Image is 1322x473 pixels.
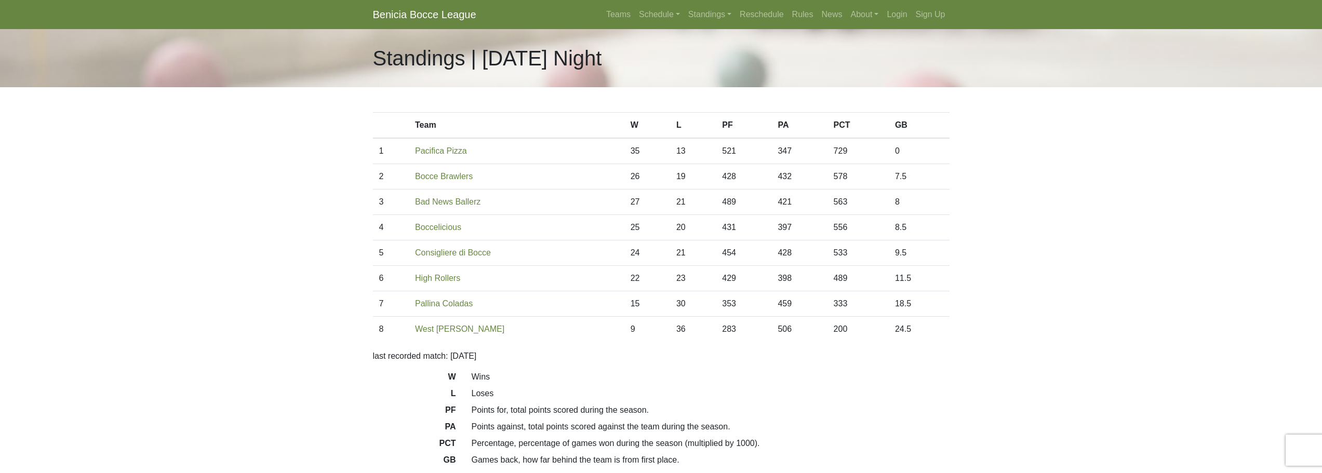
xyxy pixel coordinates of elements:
a: Pallina Coladas [415,299,473,308]
td: 578 [827,164,889,190]
td: 489 [827,266,889,291]
th: L [670,113,716,139]
td: 13 [670,138,716,164]
td: 15 [624,291,670,317]
td: 9 [624,317,670,342]
a: Standings [684,4,736,25]
td: 533 [827,240,889,266]
dt: PA [365,421,464,437]
td: 4 [373,215,409,240]
dd: Percentage, percentage of games won during the season (multiplied by 1000). [464,437,957,450]
td: 521 [716,138,771,164]
td: 200 [827,317,889,342]
a: Teams [602,4,635,25]
dt: L [365,387,464,404]
a: High Rollers [415,274,460,282]
td: 429 [716,266,771,291]
dd: Wins [464,371,957,383]
td: 7 [373,291,409,317]
td: 454 [716,240,771,266]
th: GB [889,113,950,139]
dt: PCT [365,437,464,454]
td: 5 [373,240,409,266]
td: 18.5 [889,291,950,317]
td: 24 [624,240,670,266]
td: 35 [624,138,670,164]
td: 431 [716,215,771,240]
dd: Points against, total points scored against the team during the season. [464,421,957,433]
td: 432 [771,164,827,190]
td: 397 [771,215,827,240]
a: Sign Up [912,4,950,25]
td: 21 [670,190,716,215]
td: 7.5 [889,164,950,190]
td: 1 [373,138,409,164]
td: 421 [771,190,827,215]
a: Login [883,4,911,25]
td: 24.5 [889,317,950,342]
td: 36 [670,317,716,342]
td: 25 [624,215,670,240]
td: 556 [827,215,889,240]
td: 283 [716,317,771,342]
td: 19 [670,164,716,190]
a: About [847,4,883,25]
a: News [818,4,847,25]
a: Pacifica Pizza [415,146,467,155]
th: PA [771,113,827,139]
a: Schedule [635,4,684,25]
td: 347 [771,138,827,164]
a: Benicia Bocce League [373,4,476,25]
td: 21 [670,240,716,266]
td: 0 [889,138,950,164]
dd: Games back, how far behind the team is from first place. [464,454,957,466]
td: 729 [827,138,889,164]
a: Reschedule [736,4,788,25]
td: 459 [771,291,827,317]
td: 26 [624,164,670,190]
dt: GB [365,454,464,470]
td: 3 [373,190,409,215]
td: 20 [670,215,716,240]
td: 8.5 [889,215,950,240]
p: last recorded match: [DATE] [373,350,950,362]
a: Bocce Brawlers [415,172,473,181]
h1: Standings | [DATE] Night [373,46,602,71]
td: 333 [827,291,889,317]
th: PF [716,113,771,139]
td: 489 [716,190,771,215]
td: 9.5 [889,240,950,266]
th: W [624,113,670,139]
th: PCT [827,113,889,139]
a: Bad News Ballerz [415,197,480,206]
td: 563 [827,190,889,215]
a: Rules [788,4,818,25]
td: 27 [624,190,670,215]
td: 398 [771,266,827,291]
td: 8 [373,317,409,342]
dd: Loses [464,387,957,400]
td: 428 [771,240,827,266]
td: 6 [373,266,409,291]
dt: PF [365,404,464,421]
a: Consigliere di Bocce [415,248,491,257]
dd: Points for, total points scored during the season. [464,404,957,416]
td: 30 [670,291,716,317]
td: 11.5 [889,266,950,291]
td: 23 [670,266,716,291]
td: 428 [716,164,771,190]
dt: W [365,371,464,387]
th: Team [409,113,624,139]
td: 353 [716,291,771,317]
td: 8 [889,190,950,215]
td: 506 [771,317,827,342]
td: 22 [624,266,670,291]
a: West [PERSON_NAME] [415,325,504,333]
a: Boccelicious [415,223,461,232]
td: 2 [373,164,409,190]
